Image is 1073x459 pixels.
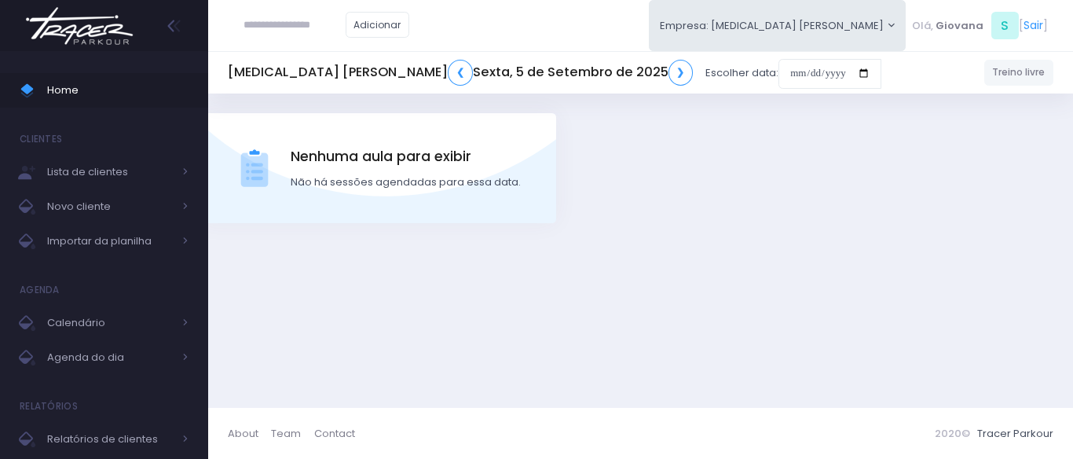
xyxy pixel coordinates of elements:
[291,174,521,190] div: Não há sessões agendadas para essa data.
[991,12,1019,39] span: S
[984,60,1054,86] a: Treino livre
[912,18,933,34] span: Olá,
[271,418,313,449] a: Team
[47,196,173,217] span: Novo cliente
[668,60,694,86] a: ❯
[1024,17,1043,34] a: Sair
[228,418,271,449] a: About
[47,80,189,101] span: Home
[47,313,173,333] span: Calendário
[936,18,983,34] span: Giovana
[448,60,473,86] a: ❮
[47,429,173,450] span: Relatórios de clientes
[977,426,1053,441] a: Tracer Parkour
[906,8,1053,43] div: [ ]
[20,123,62,155] h4: Clientes
[935,426,970,441] span: 2020©
[20,274,60,306] h4: Agenda
[314,418,355,449] a: Contact
[20,391,78,422] h4: Relatórios
[346,12,410,38] a: Adicionar
[47,162,173,182] span: Lista de clientes
[47,347,173,368] span: Agenda do dia
[228,60,693,86] h5: [MEDICAL_DATA] [PERSON_NAME] Sexta, 5 de Setembro de 2025
[228,55,881,91] div: Escolher data:
[291,146,521,167] span: Nenhuma aula para exibir
[47,231,173,252] span: Importar da planilha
